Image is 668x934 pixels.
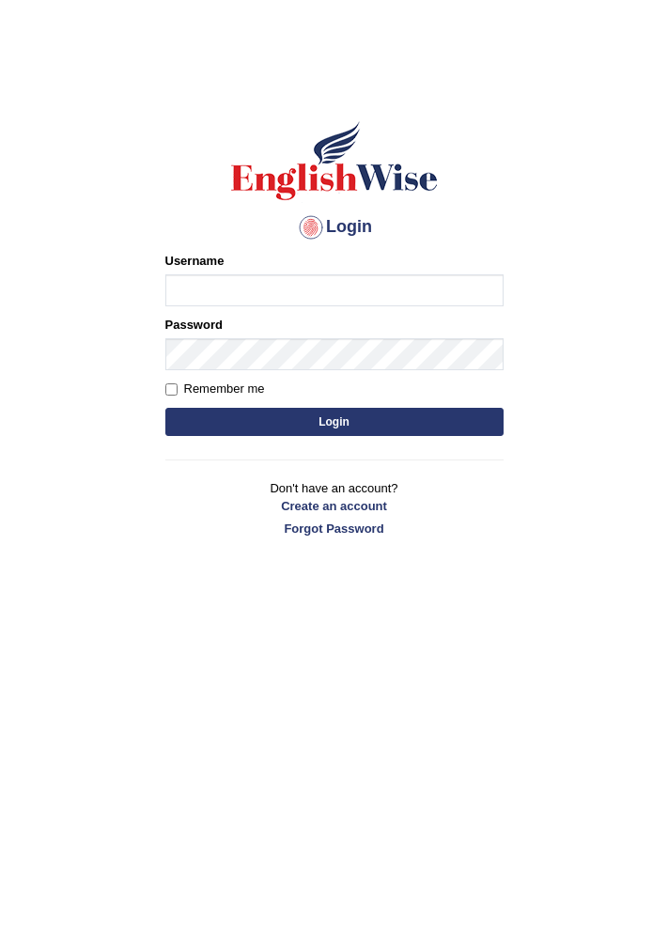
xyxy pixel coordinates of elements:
[165,497,504,515] a: Create an account
[165,520,504,537] a: Forgot Password
[165,252,225,270] label: Username
[165,212,504,242] h4: Login
[227,118,442,203] img: Logo of English Wise sign in for intelligent practice with AI
[165,408,504,436] button: Login
[165,383,178,396] input: Remember me
[165,479,504,537] p: Don't have an account?
[165,316,223,334] label: Password
[165,380,265,398] label: Remember me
